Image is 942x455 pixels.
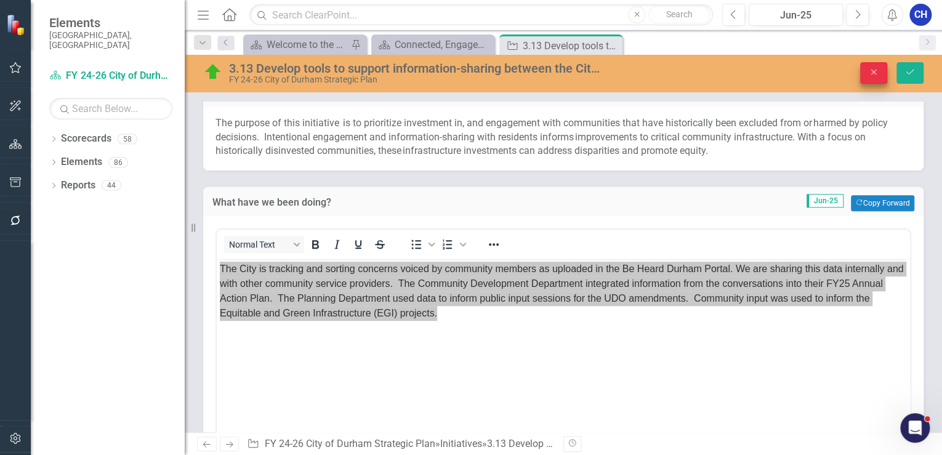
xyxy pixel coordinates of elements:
img: ClearPoint Strategy [5,13,28,36]
small: [GEOGRAPHIC_DATA], [GEOGRAPHIC_DATA] [49,30,172,50]
a: Initiatives [440,438,482,449]
div: The purpose of this initiative is to prioritize investment in, and engagement with communities th... [215,116,911,159]
div: 44 [102,180,121,191]
div: Welcome to the FY [DATE]-[DATE] Strategic Plan Landing Page! [267,37,348,52]
span: Search [666,9,693,19]
div: Connected, Engaged, & Inclusive Communities [395,37,491,52]
div: Bullet list [406,236,437,253]
button: Reveal or hide additional toolbar items [483,236,504,253]
h3: What have we been doing? [212,197,580,208]
a: Elements [61,155,102,169]
img: On Target [203,62,223,82]
div: 3.13 Develop tools to support information-sharing between the City and communities [487,438,855,449]
a: Scorecards [61,132,111,146]
button: Italic [326,236,347,253]
button: Block Normal Text [224,236,304,253]
div: 3.13 Develop tools to support information-sharing between the City and communities [523,38,619,54]
div: 58 [118,134,137,144]
div: » » [247,437,554,451]
span: Jun-25 [807,194,843,207]
button: Search [648,6,710,23]
div: 86 [108,157,128,167]
input: Search ClearPoint... [249,4,713,26]
button: CH [909,4,932,26]
button: Bold [305,236,326,253]
input: Search Below... [49,98,172,119]
div: Jun-25 [753,8,839,23]
div: 3.13 Develop tools to support information-sharing between the City and communities [229,62,602,75]
a: Connected, Engaged, & Inclusive Communities [374,37,491,52]
a: Welcome to the FY [DATE]-[DATE] Strategic Plan Landing Page! [246,37,348,52]
button: Strikethrough [369,236,390,253]
a: FY 24-26 City of Durham Strategic Plan [49,69,172,83]
iframe: Intercom live chat [900,413,930,443]
div: Numbered list [437,236,468,253]
span: Normal Text [229,240,289,249]
button: Copy Forward [851,195,914,211]
button: Underline [348,236,369,253]
button: Jun-25 [749,4,843,26]
div: FY 24-26 City of Durham Strategic Plan [229,75,602,84]
a: Reports [61,179,95,193]
a: FY 24-26 City of Durham Strategic Plan [265,438,435,449]
span: Elements [49,15,172,30]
